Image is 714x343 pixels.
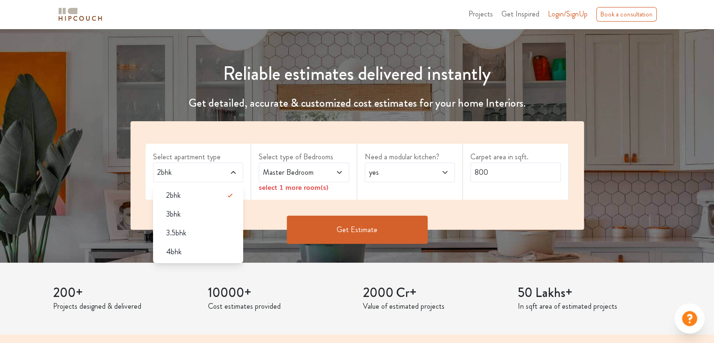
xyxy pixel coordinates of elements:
[57,6,104,23] img: logo-horizontal.svg
[125,96,590,110] h4: Get detailed, accurate & customized cost estimates for your home Interiors.
[259,182,349,192] div: select 1 more room(s)
[518,301,661,312] p: In sqft area of estimated projects
[501,8,539,19] span: Get Inspired
[53,285,197,301] h3: 200+
[153,151,244,163] label: Select apartment type
[365,151,455,163] label: Need a modular kitchen?
[259,151,349,163] label: Select type of Bedrooms
[53,301,197,312] p: Projects designed & delivered
[363,285,507,301] h3: 2000 Cr+
[166,227,186,239] span: 3.5bhk
[596,7,657,22] div: Book a consultation
[518,285,661,301] h3: 50 Lakhs+
[208,285,352,301] h3: 10000+
[125,62,590,85] h1: Reliable estimates delivered instantly
[166,209,181,220] span: 3bhk
[166,246,182,257] span: 4bhk
[261,167,322,178] span: Master Bedroom
[208,301,352,312] p: Cost estimates provided
[155,167,217,178] span: 2bhk
[57,4,104,25] span: logo-horizontal.svg
[548,8,588,19] span: Login/SignUp
[166,190,181,201] span: 2bhk
[363,301,507,312] p: Value of estimated projects
[470,151,561,163] label: Carpet area in sqft.
[470,163,561,182] input: Enter area sqft
[367,167,429,178] span: yes
[468,8,493,19] span: Projects
[287,216,428,244] button: Get Estimate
